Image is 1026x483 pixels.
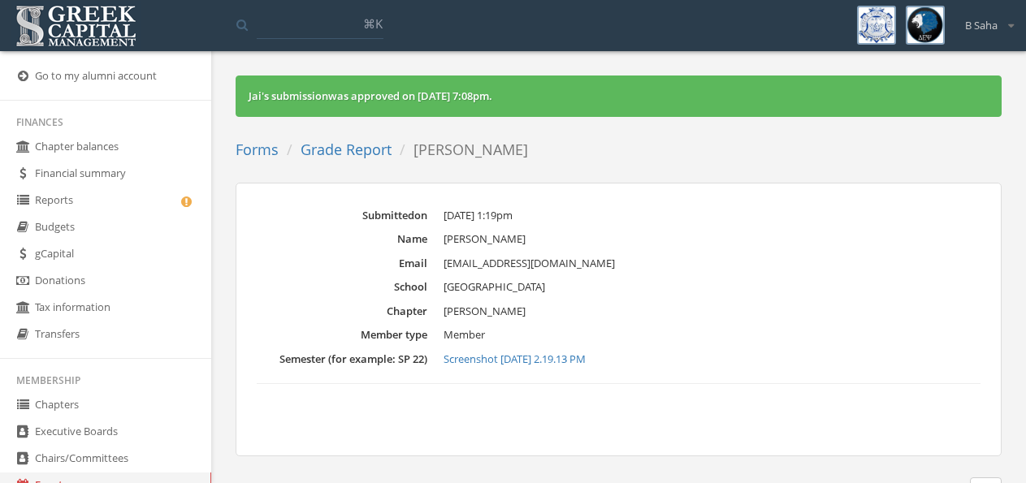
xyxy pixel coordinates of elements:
[444,327,981,343] dd: Member
[249,88,989,104] div: Jai 's submission was approved on .
[444,256,981,272] dd: [EMAIL_ADDRESS][DOMAIN_NAME]
[418,88,489,103] span: [DATE] 7:08pm
[257,279,427,295] dt: School
[444,231,981,248] dd: [PERSON_NAME]
[392,140,528,161] li: [PERSON_NAME]
[444,351,981,368] a: Screenshot [DATE] 2.19.13 PM
[257,208,427,223] dt: Submitted on
[236,140,279,159] a: Forms
[257,231,427,247] dt: Name
[955,6,1014,33] div: B Saha
[257,351,427,367] dt: Semester (for example: SP 22)
[257,327,427,343] dt: Member type
[257,256,427,271] dt: Email
[257,304,427,319] dt: Chapter
[301,140,392,159] a: Grade Report
[444,304,981,320] dd: [PERSON_NAME]
[444,208,513,222] span: [DATE] 1:19pm
[965,18,998,33] span: B Saha
[363,15,383,32] span: ⌘K
[444,279,981,295] dd: [GEOGRAPHIC_DATA]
